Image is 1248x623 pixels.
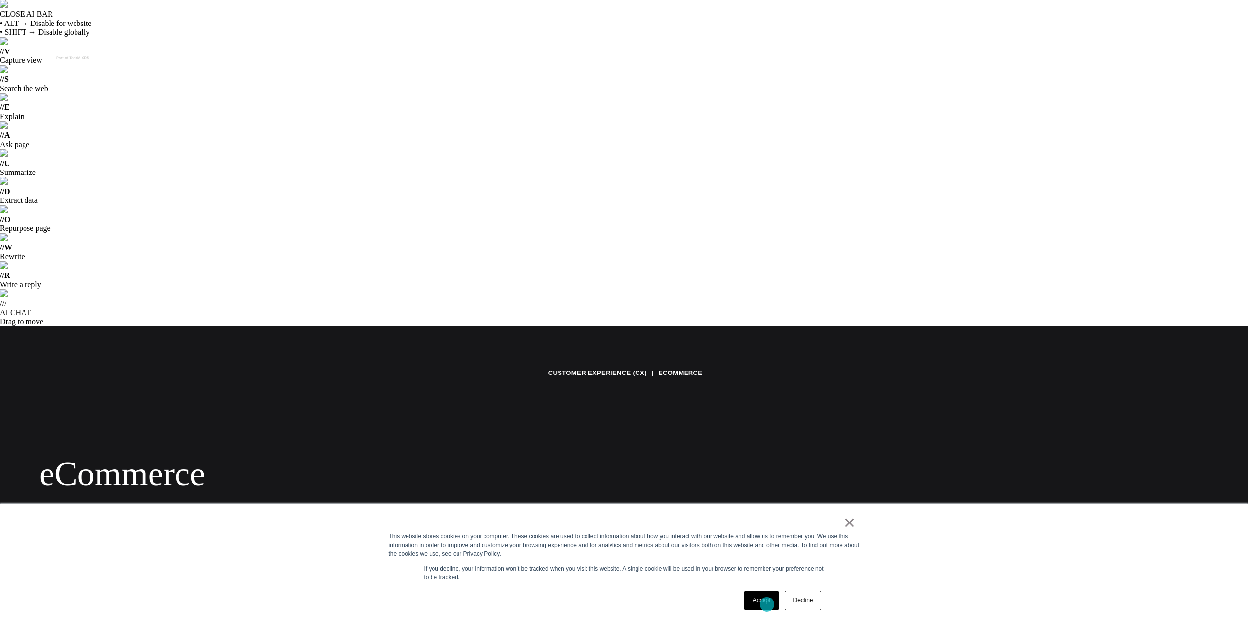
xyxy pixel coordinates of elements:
[39,454,598,494] div: eCommerce
[548,366,647,380] a: Customer Experience (CX)
[659,366,702,380] a: eCommerce
[424,564,824,582] p: If you decline, your information won’t be tracked when you visit this website. A single cookie wi...
[389,532,860,558] div: This website stores cookies on your computer. These cookies are used to collect information about...
[744,591,779,610] a: Accept
[785,591,821,610] a: Decline
[844,518,856,527] a: ×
